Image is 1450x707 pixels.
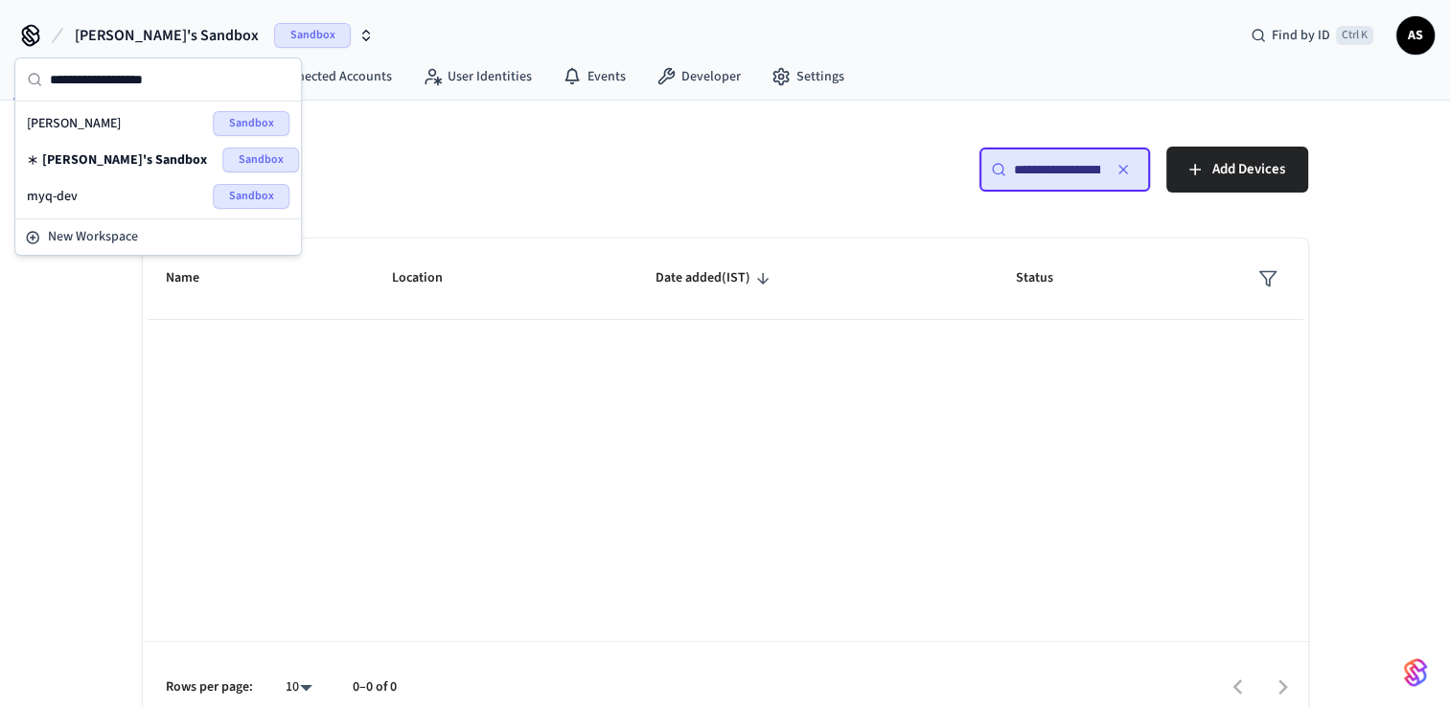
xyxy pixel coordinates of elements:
span: New Workspace [48,227,138,247]
span: [PERSON_NAME]'s Sandbox [75,24,259,47]
span: Add Devices [1212,157,1285,182]
a: User Identities [407,59,547,94]
button: New Workspace [17,221,299,253]
span: [PERSON_NAME]'s Sandbox [42,150,207,170]
h5: Devices [143,147,714,186]
a: Settings [756,59,860,94]
a: Connected Accounts [234,59,407,94]
span: Date added(IST) [656,263,775,293]
span: [PERSON_NAME] [27,114,121,133]
button: Add Devices [1166,147,1308,193]
p: 0–0 of 0 [353,677,397,697]
span: Sandbox [222,148,299,172]
span: Status [1015,263,1077,293]
div: 10 [276,673,322,701]
span: Sandbox [213,111,289,136]
span: Ctrl K [1336,26,1373,45]
table: sticky table [143,239,1308,320]
span: Find by ID [1272,26,1330,45]
span: Location [392,263,468,293]
a: Developer [641,59,756,94]
div: Suggestions [15,102,301,218]
button: AS [1396,16,1435,55]
p: Rows per page: [166,677,253,697]
span: Name [166,263,224,293]
span: AS [1398,18,1433,53]
img: SeamLogoGradient.69752ec5.svg [1404,657,1427,688]
div: Find by IDCtrl K [1235,18,1389,53]
span: myq-dev [27,187,78,206]
a: Events [547,59,641,94]
span: Sandbox [213,184,289,209]
span: Sandbox [274,23,351,48]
